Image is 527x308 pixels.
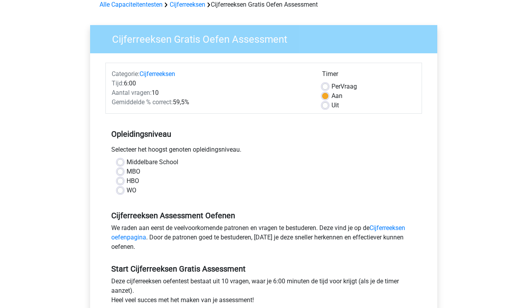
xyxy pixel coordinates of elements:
h5: Opleidingsniveau [111,126,416,142]
div: 59,5% [106,98,316,107]
h3: Cijferreeksen Gratis Oefen Assessment [103,30,431,45]
span: Per [331,83,340,90]
div: Timer [322,69,416,82]
div: 10 [106,88,316,98]
span: Categorie: [112,70,139,78]
div: 6:00 [106,79,316,88]
h5: Cijferreeksen Assessment Oefenen [111,211,416,220]
span: Gemiddelde % correct: [112,98,173,106]
label: Middelbare School [127,158,178,167]
label: WO [127,186,136,195]
label: Aan [331,91,342,101]
label: HBO [127,176,139,186]
label: MBO [127,167,140,176]
span: Tijd: [112,80,124,87]
a: Alle Capaciteitentesten [100,1,163,8]
span: Aantal vragen: [112,89,152,96]
a: Cijferreeksen [170,1,205,8]
h5: Start Cijferreeksen Gratis Assessment [111,264,416,274]
label: Uit [331,101,339,110]
label: Vraag [331,82,357,91]
div: Selecteer het hoogst genoten opleidingsniveau. [105,145,422,158]
a: Cijferreeksen [139,70,175,78]
div: Deze cijferreeksen oefentest bestaat uit 10 vragen, waar je 6:00 minuten de tijd voor krijgt (als... [105,277,422,308]
div: We raden aan eerst de veelvoorkomende patronen en vragen te bestuderen. Deze vind je op de . Door... [105,223,422,255]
